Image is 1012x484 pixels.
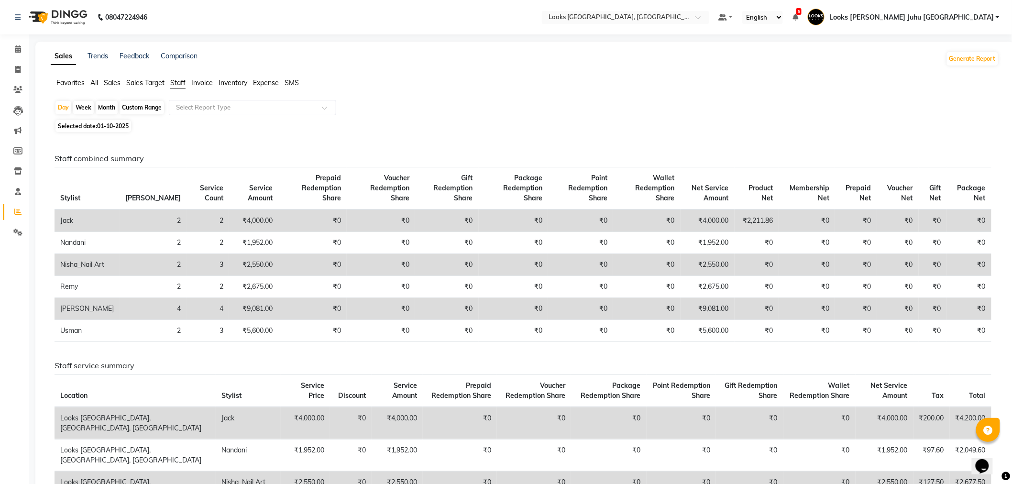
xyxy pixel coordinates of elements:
[187,298,229,320] td: 4
[55,407,216,440] td: Looks [GEOGRAPHIC_DATA], [GEOGRAPHIC_DATA], [GEOGRAPHIC_DATA]
[947,254,991,276] td: ₹0
[947,298,991,320] td: ₹0
[423,407,497,440] td: ₹0
[779,276,835,298] td: ₹0
[55,439,216,471] td: Looks [GEOGRAPHIC_DATA], [GEOGRAPHIC_DATA], [GEOGRAPHIC_DATA]
[248,184,273,202] span: Service Amount
[278,320,347,342] td: ₹0
[415,320,478,342] td: ₹0
[613,209,680,232] td: ₹0
[415,209,478,232] td: ₹0
[24,4,90,31] img: logo
[716,439,783,471] td: ₹0
[735,320,779,342] td: ₹0
[191,78,213,87] span: Invoice
[972,446,1002,474] iframe: chat widget
[681,232,735,254] td: ₹1,952.00
[947,276,991,298] td: ₹0
[161,52,198,60] a: Comparison
[735,232,779,254] td: ₹0
[120,320,187,342] td: 2
[735,298,779,320] td: ₹0
[783,407,856,440] td: ₹0
[548,298,613,320] td: ₹0
[90,78,98,87] span: All
[947,320,991,342] td: ₹0
[568,174,607,202] span: Point Redemption Share
[104,78,121,87] span: Sales
[735,254,779,276] td: ₹0
[735,209,779,232] td: ₹2,211.86
[571,407,647,440] td: ₹0
[278,298,347,320] td: ₹0
[55,254,120,276] td: Nisha_Nail Art
[735,276,779,298] td: ₹0
[55,298,120,320] td: [PERSON_NAME]
[969,391,986,400] span: Total
[372,439,423,471] td: ₹1,952.00
[877,209,919,232] td: ₹0
[790,381,850,400] span: Wallet Redemption Share
[681,298,735,320] td: ₹9,081.00
[950,439,991,471] td: ₹2,049.60
[302,174,341,202] span: Prepaid Redemption Share
[55,276,120,298] td: Remy
[877,232,919,254] td: ₹0
[229,254,278,276] td: ₹2,550.00
[835,298,877,320] td: ₹0
[187,254,229,276] td: 3
[479,298,549,320] td: ₹0
[548,209,613,232] td: ₹0
[913,407,950,440] td: ₹200.00
[120,276,187,298] td: 2
[278,209,347,232] td: ₹0
[105,4,147,31] b: 08047224946
[88,52,108,60] a: Trends
[947,209,991,232] td: ₹0
[55,101,71,114] div: Day
[120,209,187,232] td: 2
[55,232,120,254] td: Nandani
[347,276,415,298] td: ₹0
[278,254,347,276] td: ₹0
[957,184,986,202] span: Package Net
[73,101,94,114] div: Week
[571,439,647,471] td: ₹0
[126,78,165,87] span: Sales Target
[548,254,613,276] td: ₹0
[919,232,946,254] td: ₹0
[846,184,871,202] span: Prepaid Net
[55,320,120,342] td: Usman
[779,232,835,254] td: ₹0
[877,298,919,320] td: ₹0
[681,320,735,342] td: ₹5,600.00
[919,276,946,298] td: ₹0
[370,174,409,202] span: Voucher Redemption Share
[330,407,372,440] td: ₹0
[829,12,994,22] span: Looks [PERSON_NAME] Juhu [GEOGRAPHIC_DATA]
[835,276,877,298] td: ₹0
[919,254,946,276] td: ₹0
[692,184,729,202] span: Net Service Amount
[55,154,991,163] h6: Staff combined summary
[783,439,856,471] td: ₹0
[796,8,802,15] span: 5
[932,391,944,400] span: Tax
[55,209,120,232] td: Jack
[187,209,229,232] td: 2
[779,254,835,276] td: ₹0
[913,439,950,471] td: ₹97.60
[479,320,549,342] td: ₹0
[479,276,549,298] td: ₹0
[170,78,186,87] span: Staff
[947,52,998,66] button: Generate Report
[60,194,80,202] span: Stylist
[548,276,613,298] td: ₹0
[613,320,680,342] td: ₹0
[888,184,913,202] span: Voucher Net
[229,298,278,320] td: ₹9,081.00
[281,407,330,440] td: ₹4,000.00
[919,320,946,342] td: ₹0
[120,232,187,254] td: 2
[347,298,415,320] td: ₹0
